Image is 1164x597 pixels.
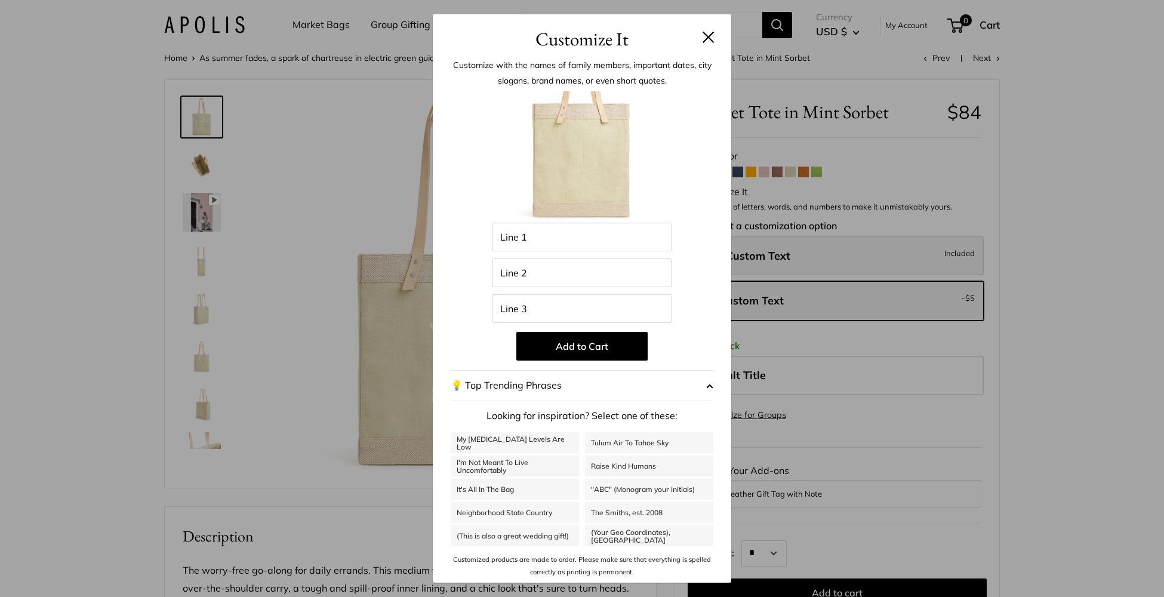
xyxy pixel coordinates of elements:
p: Looking for inspiration? Select one of these: [451,407,713,425]
button: 💡 Top Trending Phrases [451,370,713,401]
a: Tulum Air To Tahoe Sky [585,432,713,453]
a: I'm Not Meant To Live Uncomfortably [451,456,579,476]
a: (This is also a great wedding gift!) [451,525,579,546]
button: Add to Cart [516,332,648,361]
a: "ABC" (Monogram your initials) [585,479,713,500]
p: Customized products are made to order. Please make sure that everything is spelled correctly as p... [451,553,713,578]
a: (Your Geo Coordinates), [GEOGRAPHIC_DATA] [585,525,713,546]
img: mint-cust-tite.jpg [516,91,648,223]
a: It's All In The Bag [451,479,579,500]
a: Neighborhood State Country [451,502,579,523]
p: Customize with the names of family members, important dates, city slogans, brand names, or even s... [451,57,713,88]
a: The Smiths, est. 2008 [585,502,713,523]
h3: Customize It [451,25,713,53]
a: My [MEDICAL_DATA] Levels Are Low [451,432,579,453]
a: Raise Kind Humans [585,456,713,476]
